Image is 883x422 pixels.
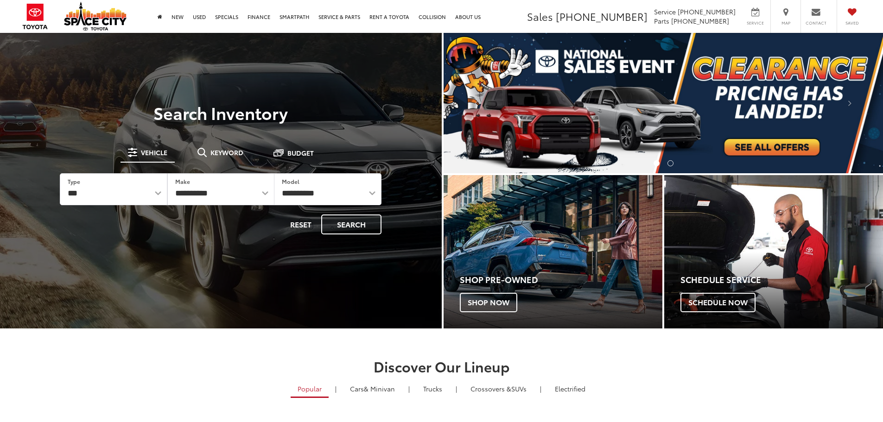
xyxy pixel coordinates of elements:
[654,7,676,16] span: Service
[175,177,190,185] label: Make
[364,384,395,393] span: & Minivan
[321,214,381,234] button: Search
[406,384,412,393] li: |
[664,175,883,328] div: Toyota
[68,177,80,185] label: Type
[678,7,736,16] span: [PHONE_NUMBER]
[343,381,402,397] a: Cars
[654,160,660,166] li: Go to slide number 1.
[680,293,756,312] span: Schedule Now
[39,103,403,122] h3: Search Inventory
[210,149,243,156] span: Keyword
[444,175,662,328] a: Shop Pre-Owned Shop Now
[556,9,648,24] span: [PHONE_NUMBER]
[115,359,769,374] h2: Discover Our Lineup
[64,2,127,31] img: Space City Toyota
[806,20,826,26] span: Contact
[538,384,544,393] li: |
[282,214,319,234] button: Reset
[453,384,459,393] li: |
[470,384,511,393] span: Crossovers &
[460,275,662,284] h4: Shop Pre-Owned
[548,381,592,397] a: Electrified
[464,381,534,397] a: SUVs
[671,16,729,25] span: [PHONE_NUMBER]
[745,20,766,26] span: Service
[527,9,553,24] span: Sales
[654,16,669,25] span: Parts
[416,381,449,397] a: Trucks
[842,20,862,26] span: Saved
[444,51,509,155] button: Click to view previous picture.
[141,149,167,156] span: Vehicle
[667,160,673,166] li: Go to slide number 2.
[460,293,517,312] span: Shop Now
[775,20,796,26] span: Map
[282,177,299,185] label: Model
[680,275,883,284] h4: Schedule Service
[444,175,662,328] div: Toyota
[817,51,883,155] button: Click to view next picture.
[333,384,339,393] li: |
[664,175,883,328] a: Schedule Service Schedule Now
[291,381,329,398] a: Popular
[287,150,314,156] span: Budget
